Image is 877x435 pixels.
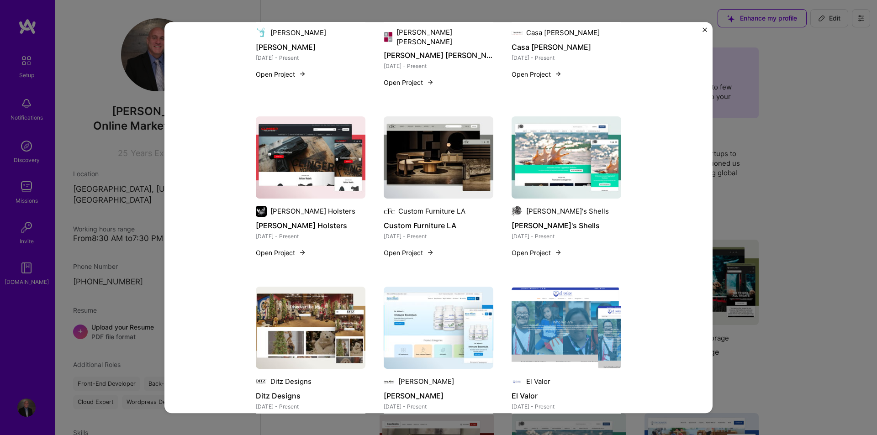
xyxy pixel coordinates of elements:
[512,220,621,231] h4: [PERSON_NAME]'s Shells
[512,206,523,217] img: Company logo
[384,402,493,411] div: [DATE] - Present
[526,207,609,216] div: [PERSON_NAME]'s Shells
[270,377,312,387] div: Ditz Designs
[256,116,365,199] img: Clinger Holsters
[256,27,267,38] img: Company logo
[256,287,365,369] img: Ditz Designs
[256,53,365,63] div: [DATE] - Present
[256,69,306,79] button: Open Project
[384,231,493,241] div: [DATE] - Present
[398,377,454,387] div: [PERSON_NAME]
[526,377,550,387] div: El Valor
[299,71,306,78] img: arrow-right
[427,249,434,257] img: arrow-right
[256,402,365,411] div: [DATE] - Present
[396,27,493,47] div: [PERSON_NAME] [PERSON_NAME]
[256,248,306,257] button: Open Project
[703,27,707,37] button: Close
[512,53,621,63] div: [DATE] - Present
[512,287,621,369] img: El Valor
[384,390,493,402] h4: [PERSON_NAME]
[256,231,365,241] div: [DATE] - Present
[384,220,493,231] h4: Custom Furniture LA
[270,207,355,216] div: [PERSON_NAME] Holsters
[427,79,434,86] img: arrow-right
[512,27,523,38] img: Company logo
[256,390,365,402] h4: Ditz Designs
[512,69,562,79] button: Open Project
[384,31,393,42] img: Company logo
[384,49,493,61] h4: [PERSON_NAME] [PERSON_NAME]
[299,249,306,257] img: arrow-right
[384,376,395,387] img: Company logo
[512,402,621,411] div: [DATE] - Present
[512,41,621,53] h4: Casa [PERSON_NAME]
[512,231,621,241] div: [DATE] - Present
[555,249,562,257] img: arrow-right
[512,116,621,199] img: Darlene's Shells
[512,376,523,387] img: Company logo
[512,390,621,402] h4: El Valor
[270,28,326,38] div: [PERSON_NAME]
[384,206,395,217] img: Company logo
[555,71,562,78] img: arrow-right
[384,116,493,199] img: Custom Furniture LA
[256,220,365,231] h4: [PERSON_NAME] Holsters
[384,78,434,87] button: Open Project
[384,287,493,369] img: Dr. Wilson
[256,206,267,217] img: Company logo
[384,248,434,257] button: Open Project
[384,61,493,71] div: [DATE] - Present
[526,28,600,38] div: Casa [PERSON_NAME]
[512,248,562,257] button: Open Project
[256,41,365,53] h4: [PERSON_NAME]
[256,376,267,387] img: Company logo
[398,207,465,216] div: Custom Furniture LA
